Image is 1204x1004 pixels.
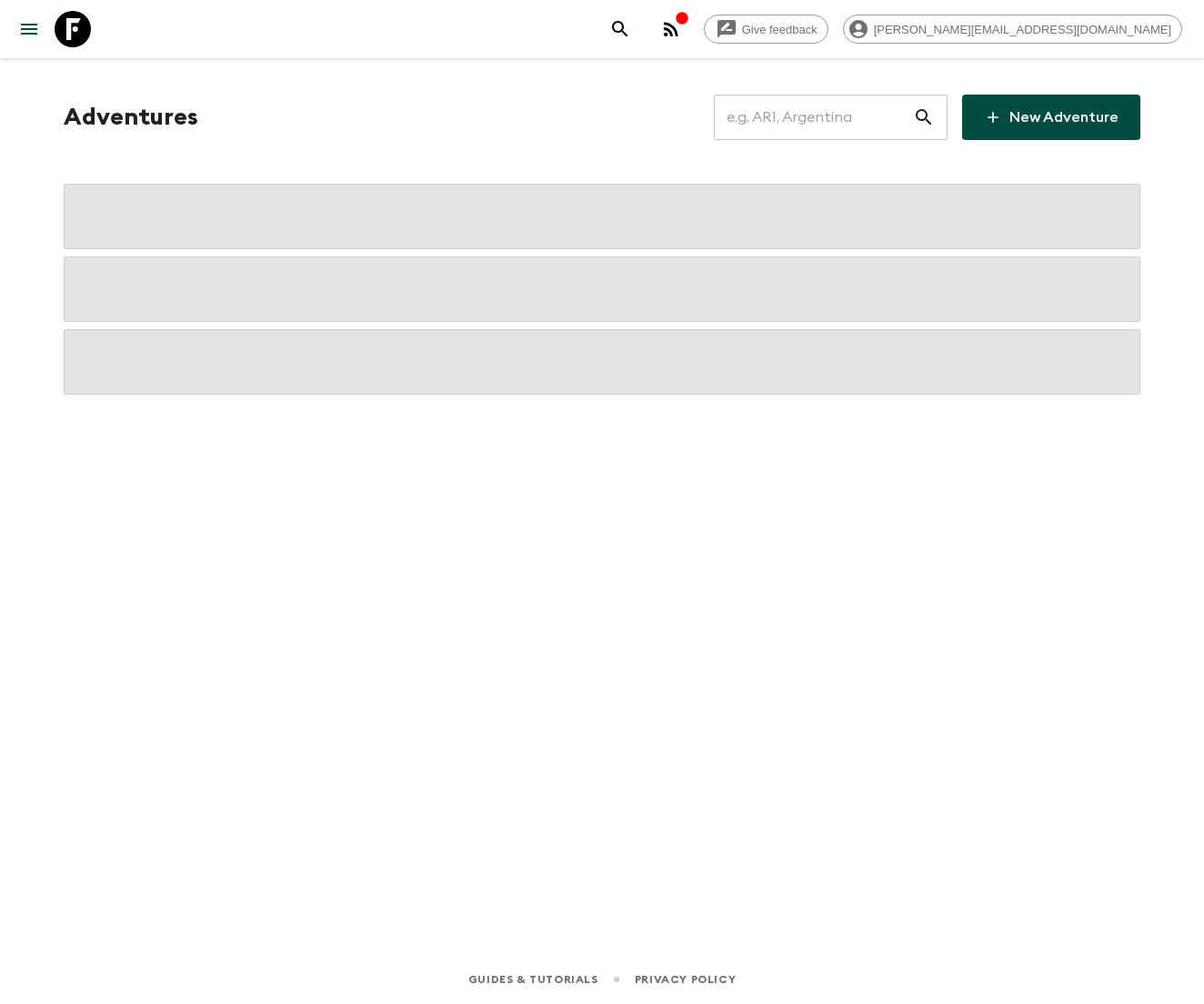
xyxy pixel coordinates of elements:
button: search adventures [602,11,638,47]
input: e.g. AR1, Argentina [714,92,913,143]
h1: Adventures [64,99,198,136]
span: [PERSON_NAME][EMAIL_ADDRESS][DOMAIN_NAME] [864,23,1181,36]
a: Guides & Tutorials [468,969,598,989]
a: Privacy Policy [635,969,736,989]
a: New Adventure [962,95,1140,140]
a: Give feedback [704,15,828,44]
span: Give feedback [732,23,828,36]
div: [PERSON_NAME][EMAIL_ADDRESS][DOMAIN_NAME] [843,15,1182,44]
button: menu [11,11,47,47]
